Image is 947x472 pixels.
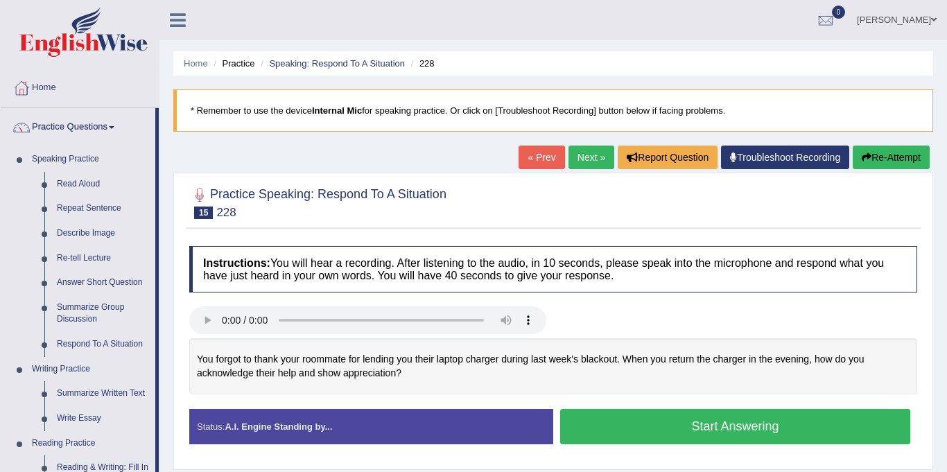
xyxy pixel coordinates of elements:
a: « Prev [519,146,564,169]
button: Report Question [618,146,718,169]
b: Internal Mic [312,105,362,116]
li: 228 [408,57,435,70]
strong: A.I. Engine Standing by... [225,421,332,432]
div: You forgot to thank your roommate for lending you their laptop charger during last week's blackou... [189,338,917,394]
span: 15 [194,207,213,219]
a: Speaking: Respond To A Situation [269,58,405,69]
h4: You will hear a recording. After listening to the audio, in 10 seconds, please speak into the mic... [189,246,917,292]
a: Re-tell Lecture [51,246,155,271]
button: Re-Attempt [853,146,930,169]
a: Answer Short Question [51,270,155,295]
a: Write Essay [51,406,155,431]
a: Describe Image [51,221,155,246]
a: Summarize Group Discussion [51,295,155,332]
a: Home [184,58,208,69]
blockquote: * Remember to use the device for speaking practice. Or click on [Troubleshoot Recording] button b... [173,89,933,132]
a: Summarize Written Text [51,381,155,406]
a: Reading Practice [26,431,155,456]
small: 228 [216,206,236,219]
div: Status: [189,409,553,444]
a: Speaking Practice [26,147,155,172]
a: Next » [568,146,614,169]
a: Respond To A Situation [51,332,155,357]
h2: Practice Speaking: Respond To A Situation [189,184,446,219]
a: Practice Questions [1,108,155,143]
li: Practice [210,57,254,70]
a: Read Aloud [51,172,155,197]
a: Home [1,69,159,103]
span: 0 [832,6,846,19]
a: Troubleshoot Recording [721,146,849,169]
b: Instructions: [203,257,270,269]
a: Repeat Sentence [51,196,155,221]
a: Writing Practice [26,357,155,382]
button: Start Answering [560,409,910,444]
